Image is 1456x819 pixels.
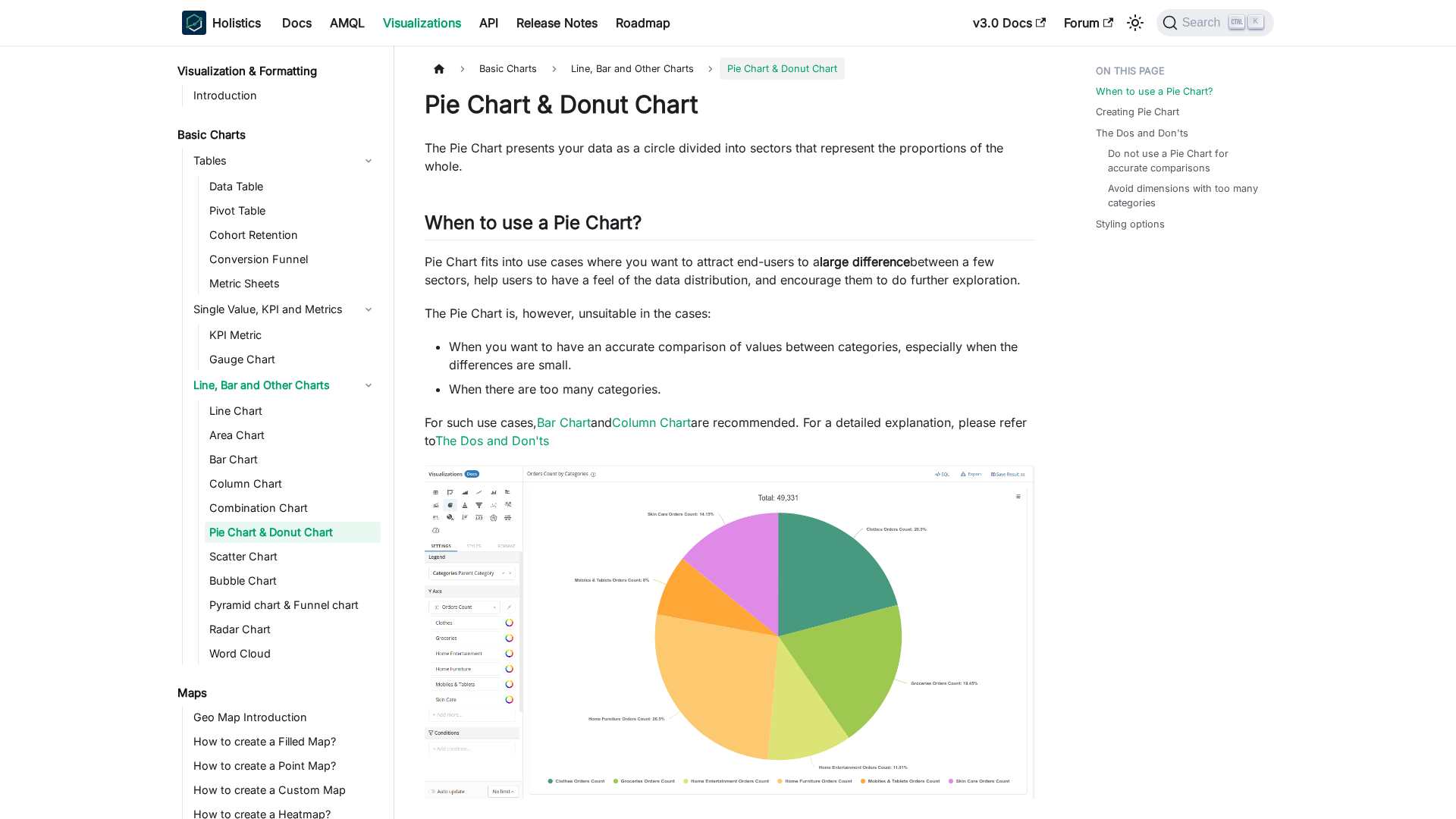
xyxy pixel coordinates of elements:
a: API [470,11,507,35]
a: Release Notes [507,11,607,35]
a: Line, Bar and Other Charts [189,373,381,397]
a: Line Chart [205,400,381,422]
a: Maps [173,682,381,704]
a: HolisticsHolistics [182,11,261,35]
p: Pie Chart fits into use cases where you want to attract end-users to a between a few sectors, hel... [425,253,1035,289]
h2: When to use a Pie Chart? [425,212,1035,240]
span: Pie Chart & Donut Chart [720,58,845,80]
a: Visualizations [374,11,470,35]
nav: Docs sidebar [167,45,394,819]
a: Pie Chart & Donut Chart [205,522,381,543]
a: Tables [189,149,381,173]
a: Data Table [205,176,381,197]
li: When there are too many categories. [449,380,1035,398]
a: Gauge Chart [205,349,381,370]
li: When you want to have an accurate comparison of values between categories, especially when the di... [449,337,1035,374]
p: The Pie Chart presents your data as a circle divided into sectors that represent the proportions ... [425,139,1035,175]
a: How to create a Custom Map [189,780,381,801]
a: Bar Chart [537,415,591,430]
a: Geo Map Introduction [189,707,381,728]
button: Search (Ctrl+K) [1156,9,1274,36]
a: Home page [425,58,453,80]
p: For such use cases, and are recommended. For a detailed explanation, please refer to [425,413,1035,450]
a: Pyramid chart & Funnel chart [205,595,381,616]
b: Holistics [212,14,261,32]
p: The Pie Chart is, however, unsuitable in the cases: [425,304,1035,322]
nav: Breadcrumbs [425,58,1035,80]
a: Roadmap [607,11,679,35]
a: Scatter Chart [205,546,381,567]
a: Basic Charts [173,124,381,146]
a: Column Chart [205,473,381,494]
strong: large difference [820,254,910,269]
a: Forum [1055,11,1122,35]
a: Area Chart [205,425,381,446]
a: Radar Chart [205,619,381,640]
a: Avoid dimensions with too many categories [1108,181,1259,210]
a: The Dos and Don'ts [435,433,549,448]
a: AMQL [321,11,374,35]
a: Combination Chart [205,497,381,519]
span: Search [1178,16,1230,30]
a: Pivot Table [205,200,381,221]
a: Bubble Chart [205,570,381,591]
a: Styling options [1096,217,1165,231]
a: Bar Chart [205,449,381,470]
a: Do not use a Pie Chart for accurate comparisons [1108,146,1259,175]
a: Single Value, KPI and Metrics [189,297,381,322]
span: Line, Bar and Other Charts [563,58,701,80]
a: Metric Sheets [205,273,381,294]
a: Column Chart [612,415,691,430]
a: How to create a Filled Map? [189,731,381,752]
h1: Pie Chart & Donut Chart [425,89,1035,120]
span: Basic Charts [472,58,544,80]
kbd: K [1248,15,1263,29]
a: Creating Pie Chart [1096,105,1179,119]
a: Visualization & Formatting [173,61,381,82]
a: Introduction [189,85,381,106]
a: When to use a Pie Chart? [1096,84,1213,99]
a: Cohort Retention [205,224,381,246]
a: KPI Metric [205,325,381,346]
button: Switch between dark and light mode (currently light mode) [1123,11,1147,35]
a: The Dos and Don'ts [1096,126,1188,140]
a: Conversion Funnel [205,249,381,270]
a: v3.0 Docs [964,11,1055,35]
a: Docs [273,11,321,35]
a: How to create a Point Map? [189,755,381,777]
img: Holistics [182,11,206,35]
a: Word Cloud [205,643,381,664]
